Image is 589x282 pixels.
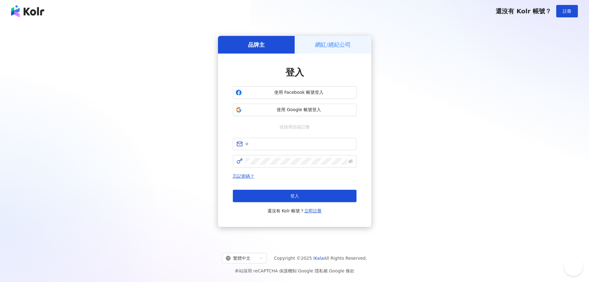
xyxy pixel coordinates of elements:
[11,5,44,17] img: logo
[244,107,354,113] span: 使用 Google 帳號登入
[304,208,322,213] a: 立即註冊
[244,89,354,96] span: 使用 Facebook 帳號登入
[275,124,314,130] span: 或使用信箱註冊
[235,267,354,275] span: 本站採用 reCAPTCHA 保護機制
[564,257,583,276] iframe: Help Scout Beacon - Open
[233,104,356,116] button: 使用 Google 帳號登入
[290,193,299,198] span: 登入
[285,67,304,78] span: 登入
[274,254,367,262] span: Copyright © 2025 All Rights Reserved.
[329,268,354,273] a: Google 條款
[233,190,356,202] button: 登入
[248,41,265,49] h5: 品牌主
[233,86,356,99] button: 使用 Facebook 帳號登入
[297,268,298,273] span: |
[315,41,351,49] h5: 網紅/經紀公司
[298,268,328,273] a: Google 隱私權
[233,174,254,179] a: 忘記密碼？
[496,7,551,15] span: 還沒有 Kolr 帳號？
[313,256,324,261] a: iKala
[563,9,571,14] span: 註冊
[328,268,329,273] span: |
[226,253,257,263] div: 繁體中文
[348,159,353,163] span: eye-invisible
[556,5,578,17] button: 註冊
[267,207,322,215] span: 還沒有 Kolr 帳號？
